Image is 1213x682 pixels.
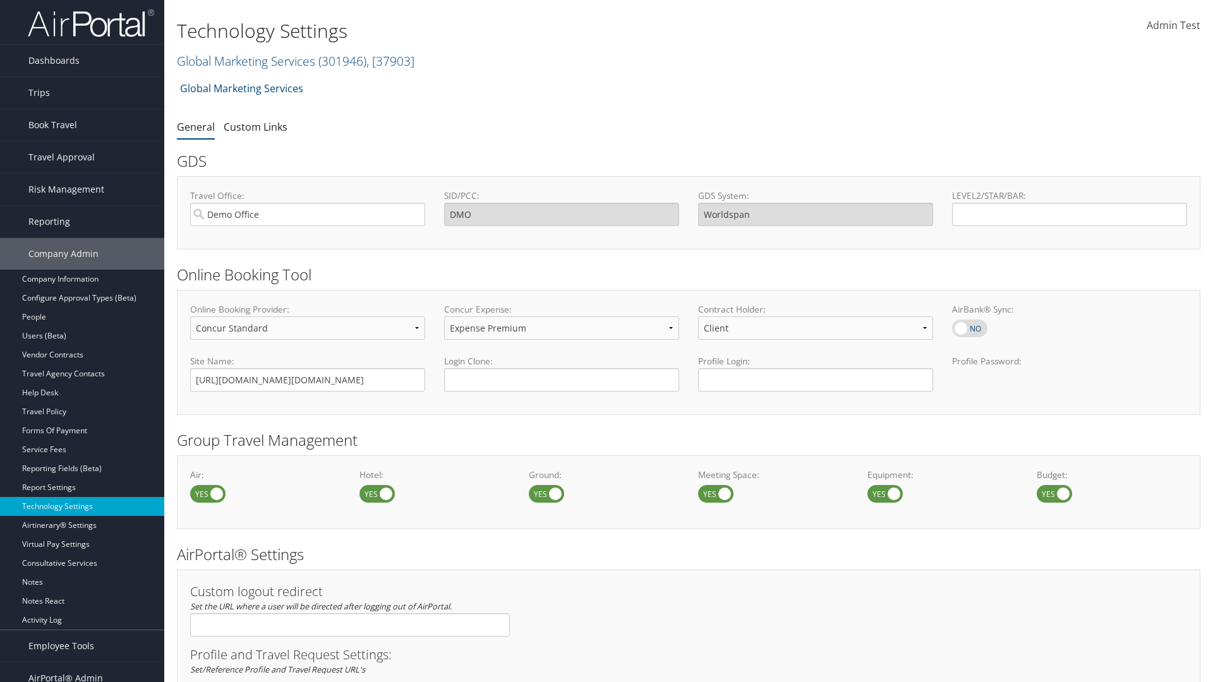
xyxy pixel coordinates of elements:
[698,469,848,481] label: Meeting Space:
[28,206,70,237] span: Reporting
[366,52,414,69] span: , [ 37903 ]
[444,303,679,316] label: Concur Expense:
[1037,469,1187,481] label: Budget:
[180,76,303,101] a: Global Marketing Services
[190,355,425,368] label: Site Name:
[867,469,1018,481] label: Equipment:
[190,601,452,612] em: Set the URL where a user will be directed after logging out of AirPortal.
[28,174,104,205] span: Risk Management
[1147,18,1200,32] span: Admin Test
[698,355,933,391] label: Profile Login:
[190,664,365,675] em: Set/Reference Profile and Travel Request URL's
[529,469,679,481] label: Ground:
[28,77,50,109] span: Trips
[177,18,859,44] h1: Technology Settings
[318,52,366,69] span: ( 301946 )
[359,469,510,481] label: Hotel:
[190,649,1187,661] h3: Profile and Travel Request Settings:
[177,120,215,134] a: General
[444,355,679,368] label: Login Clone:
[190,469,341,481] label: Air:
[177,544,1200,565] h2: AirPortal® Settings
[698,368,933,392] input: Profile Login:
[28,141,95,173] span: Travel Approval
[952,355,1187,391] label: Profile Password:
[190,303,425,316] label: Online Booking Provider:
[28,630,94,662] span: Employee Tools
[952,189,1187,202] label: LEVEL2/STAR/BAR:
[177,150,1191,172] h2: GDS
[224,120,287,134] a: Custom Links
[952,303,1187,316] label: AirBank® Sync:
[177,264,1200,285] h2: Online Booking Tool
[698,189,933,202] label: GDS System:
[177,52,414,69] a: Global Marketing Services
[28,45,80,76] span: Dashboards
[28,8,154,38] img: airportal-logo.png
[177,429,1200,451] h2: Group Travel Management
[190,585,510,598] h3: Custom logout redirect
[1147,6,1200,45] a: Admin Test
[444,189,679,202] label: SID/PCC:
[28,109,77,141] span: Book Travel
[698,303,933,316] label: Contract Holder:
[952,320,987,337] label: AirBank® Sync
[190,189,425,202] label: Travel Office:
[28,238,99,270] span: Company Admin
